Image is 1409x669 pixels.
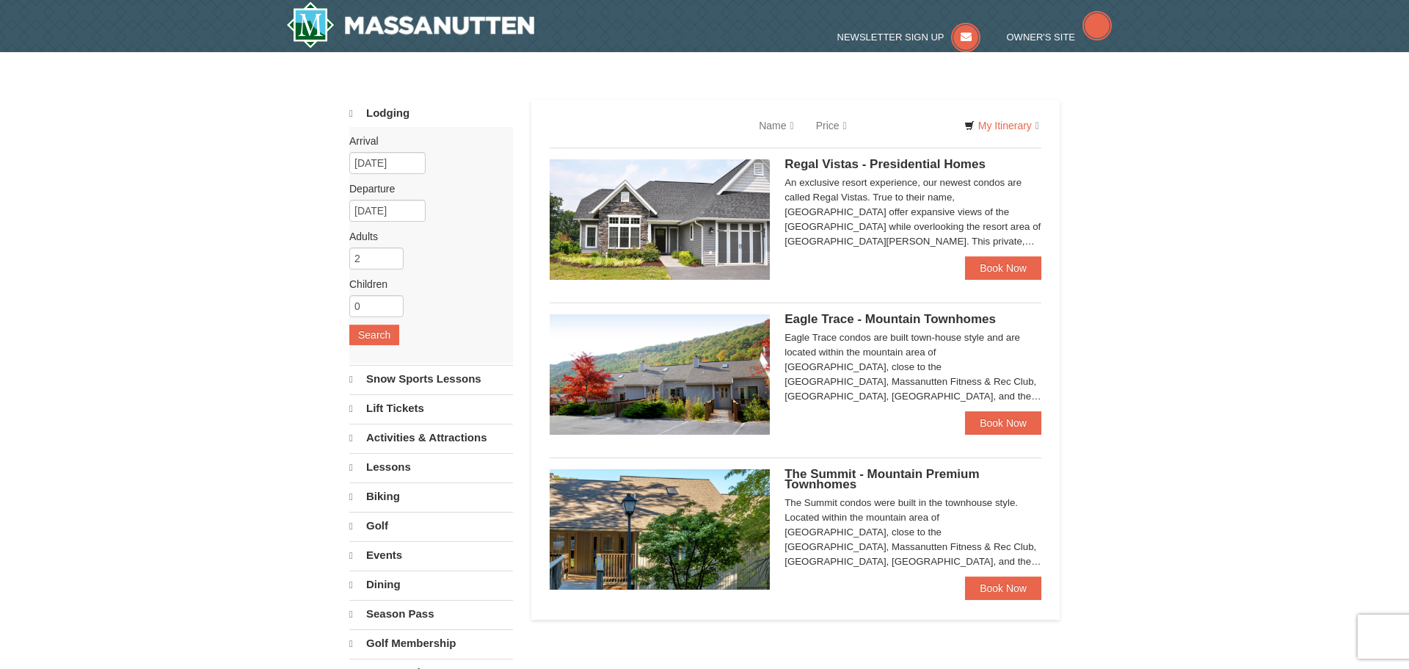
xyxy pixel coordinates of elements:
a: My Itinerary [955,115,1049,137]
span: Newsletter Sign Up [837,32,944,43]
label: Arrival [349,134,502,148]
div: Eagle Trace condos are built town-house style and are located within the mountain area of [GEOGRA... [784,330,1041,404]
a: Biking [349,482,513,510]
a: Name [748,111,804,140]
a: Owner's Site [1007,32,1113,43]
a: Lessons [349,453,513,481]
a: Events [349,541,513,569]
img: 19219034-1-0eee7e00.jpg [550,469,770,590]
a: Snow Sports Lessons [349,365,513,393]
button: Search [349,325,399,345]
a: Newsletter Sign Up [837,32,981,43]
label: Children [349,277,502,292]
div: An exclusive resort experience, our newest condos are called Regal Vistas. True to their name, [G... [784,176,1041,249]
img: 19218983-1-9b289e55.jpg [550,314,770,435]
img: 19218991-1-902409a9.jpg [550,159,770,280]
a: Book Now [965,576,1041,600]
span: Regal Vistas - Presidential Homes [784,157,986,171]
a: Dining [349,571,513,599]
a: Golf [349,512,513,540]
label: Adults [349,229,502,244]
span: The Summit - Mountain Premium Townhomes [784,467,979,491]
a: Price [805,111,858,140]
a: Book Now [965,256,1041,280]
a: Season Pass [349,600,513,628]
a: Massanutten Resort [286,1,534,48]
span: Eagle Trace - Mountain Townhomes [784,312,996,326]
a: Golf Membership [349,629,513,657]
a: Activities & Attractions [349,424,513,452]
label: Departure [349,181,502,196]
span: Owner's Site [1007,32,1076,43]
img: Massanutten Resort Logo [286,1,534,48]
a: Lodging [349,100,513,127]
a: Lift Tickets [349,394,513,422]
div: The Summit condos were built in the townhouse style. Located within the mountain area of [GEOGRAP... [784,496,1041,569]
a: Book Now [965,411,1041,435]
